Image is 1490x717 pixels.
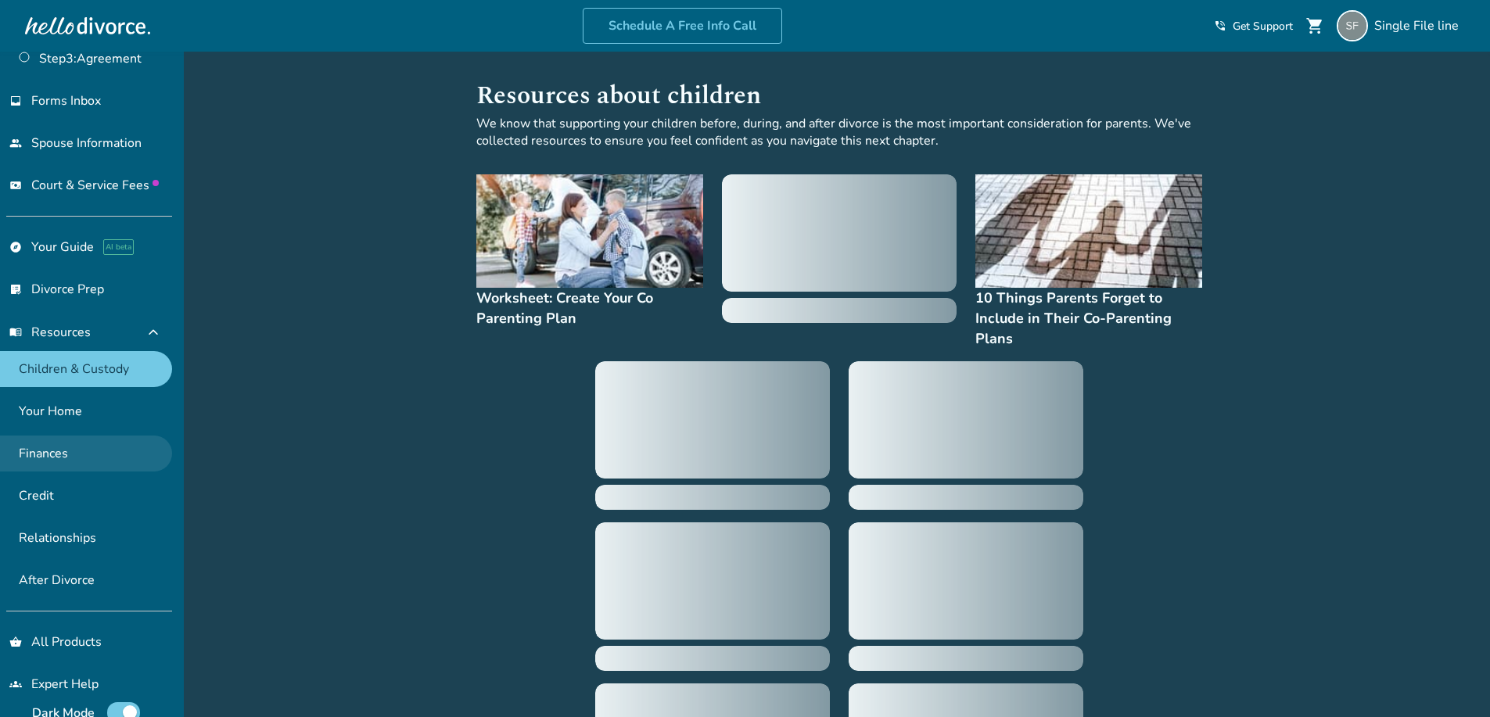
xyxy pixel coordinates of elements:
a: Schedule A Free Info Call [583,8,782,44]
span: AI beta [103,239,134,255]
img: 10 Things Parents Forget to Include in Their Co-Parenting Plans [975,174,1202,288]
iframe: Chat Widget [1412,642,1490,717]
span: Forms Inbox [31,92,101,109]
img: singlefileline@hellodivorce.com [1337,10,1368,41]
span: menu_book [9,326,22,339]
span: inbox [9,95,22,107]
span: Single File line [1374,17,1465,34]
img: Worksheet: Create Your Co Parenting Plan [476,174,703,288]
span: people [9,137,22,149]
span: groups [9,678,22,690]
span: Resources [9,324,91,341]
h4: 10 Things Parents Forget to Include in Their Co-Parenting Plans [975,288,1202,349]
span: Court & Service Fees [31,177,159,194]
h1: Resources about children [476,77,1202,115]
span: expand_less [144,323,163,342]
span: shopping_basket [9,636,22,648]
h4: Worksheet: Create Your Co Parenting Plan [476,288,703,328]
span: phone_in_talk [1214,20,1226,32]
p: We know that supporting your children before, during, and after divorce is the most important con... [476,115,1202,149]
a: 10 Things Parents Forget to Include in Their Co-Parenting Plans10 Things Parents Forget to Includ... [975,174,1202,349]
span: Get Support [1233,19,1293,34]
span: universal_currency_alt [9,179,22,192]
span: shopping_cart [1305,16,1324,35]
span: explore [9,241,22,253]
a: Worksheet: Create Your Co Parenting PlanWorksheet: Create Your Co Parenting Plan [476,174,703,328]
span: list_alt_check [9,283,22,296]
a: phone_in_talkGet Support [1214,19,1293,34]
